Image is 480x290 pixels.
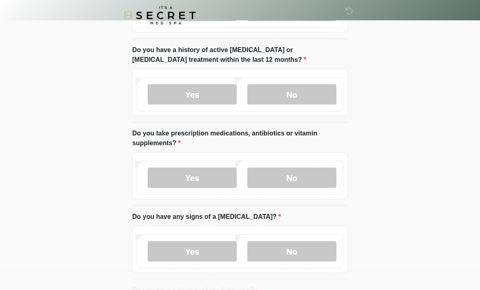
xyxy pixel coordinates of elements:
img: It's A Secret Med Spa Logo [124,6,196,24]
label: Do you have a history of active [MEDICAL_DATA] or [MEDICAL_DATA] treatment within the last 12 mon... [132,45,348,65]
label: Do you have any signs of a [MEDICAL_DATA]? [132,212,281,222]
label: Yes [148,168,237,188]
label: No [247,84,336,105]
label: Yes [148,84,237,105]
label: Do you take prescription medications, antibiotics or vitamin supplements? [132,129,348,148]
label: No [247,168,336,188]
label: Yes [148,241,237,262]
label: No [247,241,336,262]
